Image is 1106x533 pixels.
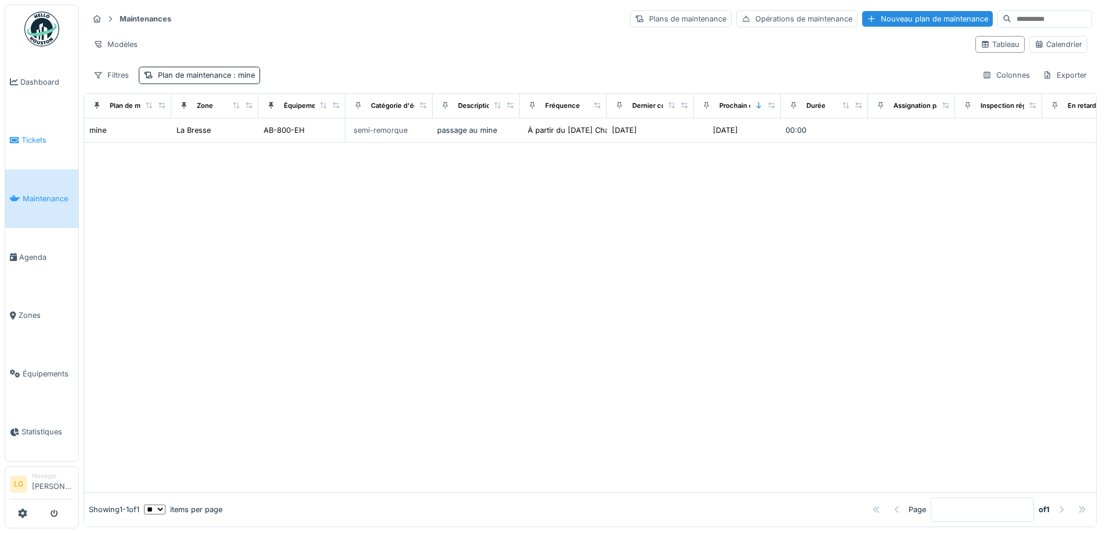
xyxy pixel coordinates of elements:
a: LG Manager[PERSON_NAME] [10,472,74,499]
strong: Maintenances [115,13,176,24]
div: Showing 1 - 1 of 1 [89,504,139,515]
a: Équipements [5,345,78,403]
div: Manager [32,472,74,480]
div: Équipement [284,101,322,111]
a: Dashboard [5,53,78,111]
div: Nouveau plan de maintenance [862,11,993,27]
span: Statistiques [21,426,74,437]
li: [PERSON_NAME] [32,472,74,496]
div: Durée [806,101,826,111]
div: Prochain contrôle [719,101,776,111]
div: Opérations de maintenance [736,10,858,27]
a: Tickets [5,111,78,170]
div: En retard [1068,101,1096,111]
div: 00:00 [786,125,863,136]
div: Modèles [88,36,143,53]
div: Description [458,101,495,111]
a: Zones [5,286,78,345]
div: Assignation par défaut [894,101,964,111]
div: Exporter [1037,67,1092,84]
div: [DATE] [713,125,738,136]
div: mine [89,125,106,136]
div: Tableau [981,39,1019,50]
div: Dernier contrôle [632,101,684,111]
div: La Bresse [176,125,211,136]
div: Plans de maintenance [630,10,732,27]
div: Plan de maintenance [158,70,255,81]
div: Calendrier [1035,39,1082,50]
div: AB-800-EH [264,125,305,136]
div: [DATE] [612,125,637,136]
span: Équipements [23,368,74,379]
span: Dashboard [20,77,74,88]
div: Plan de maintenance [110,101,176,111]
a: Statistiques [5,403,78,462]
div: Page [909,504,926,515]
li: LG [10,476,27,493]
span: Zones [19,310,74,321]
div: items per page [144,504,222,515]
a: Maintenance [5,169,78,228]
div: Fréquence [545,101,580,111]
div: Filtres [88,67,134,84]
span: Agenda [19,252,74,263]
span: : mine [231,71,255,79]
div: semi-remorque [354,125,408,136]
strong: of 1 [1039,504,1050,515]
div: Catégorie d'équipement [371,101,448,111]
a: Agenda [5,228,78,287]
span: Tickets [21,135,74,146]
div: Inspection réglementaire [981,101,1060,111]
div: Colonnes [977,67,1035,84]
img: Badge_color-CXgf-gQk.svg [24,12,59,46]
span: Maintenance [23,193,74,204]
div: Zone [197,101,213,111]
div: passage au mine [437,125,515,136]
div: À partir du [DATE] Chaque 1 an(s) le 30 du ... [528,125,689,136]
